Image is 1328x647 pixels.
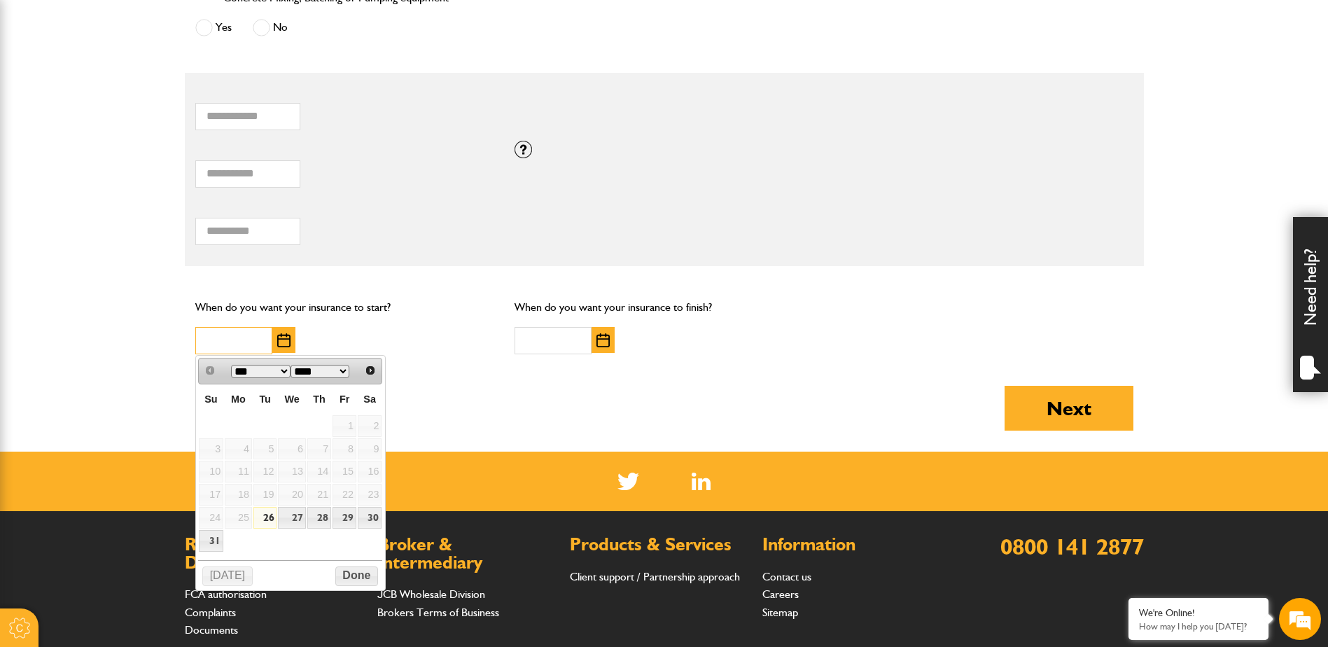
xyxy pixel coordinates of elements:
a: 30 [358,507,382,529]
p: How may I help you today? [1139,621,1258,632]
a: Next [361,360,381,380]
input: Enter your last name [18,130,256,160]
a: 26 [253,507,277,529]
a: Complaints [185,606,236,619]
div: Minimize live chat window [230,7,263,41]
span: Friday [340,394,349,405]
span: Saturday [363,394,376,405]
textarea: Type your message and hit 'Enter' [18,253,256,419]
p: When do you want your insurance to start? [195,298,494,316]
a: Client support / Partnership approach [570,570,740,583]
img: d_20077148190_company_1631870298795_20077148190 [24,78,59,97]
img: Twitter [617,473,639,490]
input: Enter your email address [18,171,256,202]
span: Next [365,365,376,376]
a: 0800 141 2877 [1000,533,1144,560]
span: Thursday [313,394,326,405]
em: Start Chat [190,431,254,450]
a: Documents [185,623,238,636]
a: 29 [333,507,356,529]
button: Done [335,566,378,586]
a: Brokers Terms of Business [377,606,499,619]
p: When do you want your insurance to finish? [515,298,813,316]
span: Sunday [204,394,217,405]
button: [DATE] [202,566,253,586]
div: Chat with us now [73,78,235,97]
span: Wednesday [285,394,300,405]
span: Tuesday [259,394,271,405]
h2: Information [762,536,941,554]
a: Careers [762,587,799,601]
h2: Regulations & Documents [185,536,363,571]
label: No [253,19,288,36]
h2: Broker & Intermediary [377,536,556,571]
img: Choose date [596,333,610,347]
a: Sitemap [762,606,798,619]
a: Contact us [762,570,811,583]
a: JCB Wholesale Division [377,587,485,601]
a: FCA authorisation [185,587,267,601]
div: We're Online! [1139,607,1258,619]
a: 28 [307,507,331,529]
button: Next [1005,386,1133,431]
h2: Products & Services [570,536,748,554]
label: Yes [195,19,232,36]
img: Linked In [692,473,711,490]
span: Monday [231,394,246,405]
a: 31 [199,530,223,552]
a: 27 [278,507,305,529]
input: Enter your phone number [18,212,256,243]
div: Need help? [1293,217,1328,392]
a: LinkedIn [692,473,711,490]
img: Choose date [277,333,291,347]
